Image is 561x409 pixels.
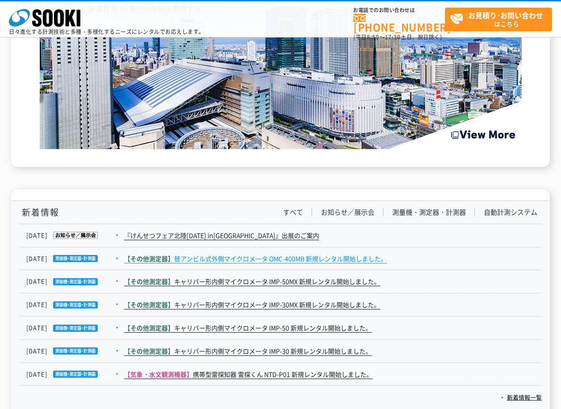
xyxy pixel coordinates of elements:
[26,300,123,309] dt: [DATE]
[283,208,303,217] a: すべて
[20,208,59,217] h1: 新着情報
[47,232,98,239] img: お知らせ／展示会
[124,346,372,356] a: 【その他測定器】キャリパー形内側マイクロメータ IMP-30 新規レンタル開始しました。
[124,254,387,263] a: 【その他測定器】替アンビル式外側マイクロメータ OMC-400MB 新規レンタル開始しました。
[47,371,98,378] img: 測量機・測定器・計測器
[26,370,123,379] dt: [DATE]
[124,277,380,286] a: 【その他測定器】キャリパー形内側マイクロメータ IMP-50MX 新規レンタル開始しました。
[124,300,174,309] span: 【その他測定器】
[353,33,442,41] span: (平日 ～ 土日、祝日除く)
[450,8,552,30] span: はこちら
[445,8,552,31] a: お見積り･お問い合わせはこちら
[124,231,319,240] a: 『けんせつフェア北陸[DATE] in[GEOGRAPHIC_DATA]』出展のご案内
[321,208,374,217] a: お知らせ／展示会
[47,301,98,309] img: 測量機・測定器・計測器
[124,323,372,333] a: 【その他測定器】キャリパー形内側マイクロメータ IMP-50 新規レンタル開始しました。
[47,278,98,285] img: 測量機・測定器・計測器
[47,325,98,332] img: 測量機・測定器・計測器
[484,208,537,217] a: 自動計測システム
[9,29,204,34] p: 日々進化する計測技術と多種・多様化するニーズにレンタルでお応えします。
[124,323,174,332] span: 【その他測定器】
[124,254,174,263] span: 【その他測定器】
[26,323,123,333] dt: [DATE]
[124,277,174,286] span: 【その他測定器】
[124,300,380,309] a: 【その他測定器】キャリパー形内側マイクロメータ IMP-30MX 新規レンタル開始しました。
[26,254,123,263] dt: [DATE]
[47,255,98,262] img: 測量機・測定器・計測器
[353,8,445,13] span: お電話でのお問い合わせは
[392,208,466,217] a: 測量機・測定器・計測器
[26,231,123,240] dt: [DATE]
[40,140,522,148] a: Create the Future
[353,14,445,32] a: [PHONE_NUMBER]
[124,370,373,379] a: 【気象・水文観測機器】携帯型雷探知器 雷探くん NTD-P01 新規レンタル開始しました。
[124,346,174,355] span: 【その他測定器】
[124,370,193,379] span: 【気象・水文観測機器】
[26,346,123,356] dt: [DATE]
[26,277,123,286] dt: [DATE]
[367,33,379,41] span: 8:50
[47,347,98,355] img: 測量機・測定器・計測器
[468,10,543,21] strong: お見積り･お問い合わせ
[501,393,542,401] a: 新着情報一覧
[385,33,401,41] span: 17:30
